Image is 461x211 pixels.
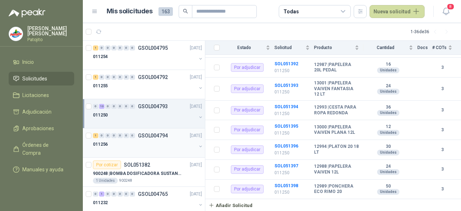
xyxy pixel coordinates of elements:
[363,41,417,55] th: Cantidad
[22,124,54,132] span: Aprobaciones
[9,105,74,119] a: Adjudicación
[111,45,117,50] div: 0
[274,104,298,109] b: SOL051394
[111,104,117,109] div: 0
[363,144,413,150] b: 30
[231,185,264,193] div: Por adjudicar
[377,150,399,155] div: Unidades
[274,130,310,137] p: 011250
[130,45,135,50] div: 0
[183,9,188,14] span: search
[370,5,425,18] button: Nueva solicitud
[274,45,304,50] span: Solicitud
[138,133,168,138] p: GSOL004794
[363,164,413,170] b: 24
[432,45,447,50] span: # COTs
[274,61,298,66] a: SOL051392
[9,27,23,41] img: Company Logo
[274,124,298,129] a: SOL051395
[314,164,359,175] b: 12988 | PAPELERA VAIVEN 12L
[138,104,168,109] p: GSOL004793
[9,138,74,160] a: Órdenes de Compra
[99,45,104,50] div: 0
[274,170,310,176] p: 011250
[274,89,310,96] p: 011250
[314,41,363,55] th: Producto
[93,73,203,96] a: 1 0 0 0 0 0 0 GSOL004792[DATE] 011255
[439,5,452,18] button: 8
[99,75,104,80] div: 0
[190,132,202,139] p: [DATE]
[231,106,264,115] div: Por adjudicar
[314,105,359,116] b: 12993 | CESTA PARA ROPA REDONDA
[411,26,452,38] div: 1 - 36 de 36
[432,127,452,133] b: 3
[124,45,129,50] div: 0
[93,102,203,125] a: 0 13 0 0 0 0 0 GSOL004793[DATE] 011250
[158,7,173,16] span: 163
[274,41,314,55] th: Solicitud
[9,9,45,17] img: Logo peakr
[274,110,310,117] p: 011250
[363,45,407,50] span: Cantidad
[9,122,74,135] a: Aprobaciones
[117,192,123,197] div: 0
[117,133,123,138] div: 0
[117,75,123,80] div: 0
[274,183,298,188] b: SOL051398
[224,41,274,55] th: Estado
[190,45,202,52] p: [DATE]
[93,133,98,138] div: 1
[363,124,413,130] b: 12
[119,178,132,184] p: 900248
[9,72,74,85] a: Solicitudes
[22,75,47,83] span: Solicitudes
[99,133,104,138] div: 0
[314,80,359,97] b: 13001 | PAPELERA VAIVEN FANTASIA 12 LT
[22,58,34,66] span: Inicio
[447,3,455,10] span: 8
[124,133,129,138] div: 0
[130,75,135,80] div: 0
[93,170,183,177] p: 900248 | BOMBA DOSIFICADORA SUSTANCIAS QUIMICAS
[231,145,264,154] div: Por adjudicar
[117,104,123,109] div: 0
[274,163,298,168] a: SOL051397
[231,165,264,174] div: Por adjudicar
[377,169,399,175] div: Unidades
[190,103,202,110] p: [DATE]
[105,104,111,109] div: 0
[107,6,153,17] h1: Mis solicitudes
[99,104,104,109] div: 13
[117,45,123,50] div: 0
[432,146,452,153] b: 3
[27,38,74,42] p: Patojito
[138,75,168,80] p: GSOL004792
[417,41,432,55] th: Docs
[124,162,150,167] p: SOL051382
[274,83,298,88] b: SOL051393
[283,8,299,16] div: Todas
[314,45,353,50] span: Producto
[377,110,399,116] div: Unidades
[314,144,359,155] b: 12994 | PLATON 20 18 LT
[432,41,461,55] th: # COTs
[190,191,202,198] p: [DATE]
[9,88,74,102] a: Licitaciones
[363,184,413,189] b: 50
[93,44,203,67] a: 1 0 0 0 0 0 0 GSOL004795[DATE] 011254
[363,62,413,67] b: 16
[377,89,399,94] div: Unidades
[130,192,135,197] div: 0
[432,85,452,92] b: 3
[93,112,108,119] p: 011250
[93,192,98,197] div: 0
[432,107,452,114] b: 3
[93,45,98,50] div: 1
[432,186,452,193] b: 3
[9,163,74,176] a: Manuales y ayuda
[93,141,108,148] p: 011256
[22,91,49,99] span: Licitaciones
[314,124,359,136] b: 13000 | PAPELERA VAIVEN PLANA 12L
